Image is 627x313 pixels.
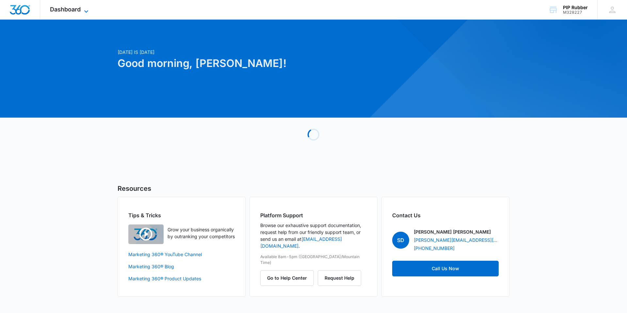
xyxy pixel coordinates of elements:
[118,184,509,193] h5: Resources
[392,211,499,219] h2: Contact Us
[392,261,499,276] a: Call Us Now
[260,270,314,286] button: Go to Help Center
[563,10,588,15] div: account id
[118,49,376,56] p: [DATE] is [DATE]
[128,251,235,258] a: Marketing 360® YouTube Channel
[168,226,235,240] p: Grow your business organically by outranking your competitors
[392,232,409,249] span: SD
[50,6,81,13] span: Dashboard
[260,222,367,249] p: Browse our exhaustive support documentation, request help from our friendly support team, or send...
[318,270,361,286] button: Request Help
[128,263,235,270] a: Marketing 360® Blog
[260,275,318,281] a: Go to Help Center
[563,5,588,10] div: account name
[128,224,164,244] img: Quick Overview Video
[128,275,235,282] a: Marketing 360® Product Updates
[414,245,455,252] a: [PHONE_NUMBER]
[414,228,491,235] p: [PERSON_NAME] [PERSON_NAME]
[318,275,361,281] a: Request Help
[128,211,235,219] h2: Tips & Tricks
[260,254,367,266] p: Available 8am-5pm ([GEOGRAPHIC_DATA]/Mountain Time)
[414,237,499,243] a: [PERSON_NAME][EMAIL_ADDRESS][PERSON_NAME][DOMAIN_NAME]
[118,56,376,71] h1: Good morning, [PERSON_NAME]!
[260,211,367,219] h2: Platform Support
